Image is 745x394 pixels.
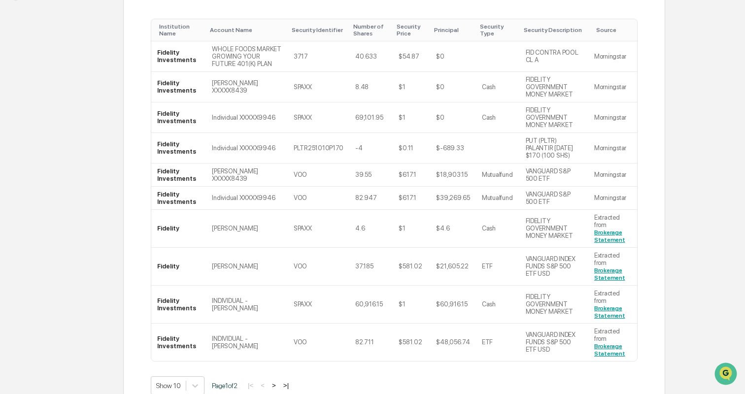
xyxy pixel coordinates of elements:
span: [PERSON_NAME] [31,134,80,142]
a: 🔎Data Lookup [6,216,66,234]
td: SPAXX [288,286,349,324]
div: Toggle SortBy [524,27,584,33]
button: < [258,381,268,390]
td: $60,916.15 [430,286,475,324]
div: Toggle SortBy [596,27,633,33]
td: Fidelity Investments [151,324,206,361]
td: VANGUARD S&P 500 ETF [520,187,588,210]
td: Extracted from [588,286,637,324]
div: Toggle SortBy [434,27,472,33]
a: Brokerage Statement [594,267,625,281]
td: Fidelity Investments [151,164,206,187]
a: 🖐️Preclearance [6,197,68,215]
div: Toggle SortBy [397,23,426,37]
td: VOO [288,164,349,187]
td: 8.48 [349,72,393,102]
img: Thomas Makowsky [10,125,26,140]
td: 37.185 [349,248,393,286]
td: FIDELITY GOVERNMENT MONEY MARKET [520,102,588,133]
a: Powered byPylon [69,244,119,252]
td: Fidelity [151,248,206,286]
td: 60,916.15 [349,286,393,324]
td: $21,605.22 [430,248,475,286]
span: • [82,161,85,168]
div: Toggle SortBy [210,27,283,33]
td: -4 [349,133,393,164]
td: VOO [288,324,349,361]
td: ETF [476,248,520,286]
img: 8933085812038_c878075ebb4cc5468115_72.jpg [21,75,38,93]
span: 59 seconds ago [87,134,134,142]
td: VOO [288,187,349,210]
td: Cash [476,72,520,102]
td: Fidelity Investments [151,102,206,133]
td: Extracted from [588,324,637,361]
button: > [269,381,279,390]
td: 82.711 [349,324,393,361]
td: $0.11 [393,133,430,164]
td: $1 [393,102,430,133]
td: Individual XXXXX9946 [206,102,287,133]
img: 1746055101610-c473b297-6a78-478c-a979-82029cc54cd1 [10,75,28,93]
td: [PERSON_NAME] [206,248,287,286]
td: 3717 [288,41,349,72]
td: INDIVIDUAL - [PERSON_NAME] [206,286,287,324]
td: Fidelity Investments [151,72,206,102]
td: Fidelity [151,210,206,248]
button: Start new chat [168,78,179,90]
td: PLTR251010P170 [288,133,349,164]
td: Fidelity Investments [151,133,206,164]
button: |< [245,381,256,390]
td: Fidelity Investments [151,286,206,324]
td: Morningstar [588,164,637,187]
span: [DATE] [87,161,107,168]
td: 40.633 [349,41,393,72]
td: Morningstar [588,187,637,210]
td: Cash [476,210,520,248]
td: FIDELITY GOVERNMENT MONEY MARKET [520,286,588,324]
span: • [82,134,85,142]
td: $1 [393,72,430,102]
td: FIDELITY GOVERNMENT MONEY MARKET [520,210,588,248]
a: 🗄️Attestations [68,197,126,215]
td: $0 [430,41,475,72]
td: Fidelity Investments [151,187,206,210]
td: INDIVIDUAL - [PERSON_NAME] [206,324,287,361]
div: Toggle SortBy [292,27,345,33]
span: Attestations [81,201,122,211]
td: Morningstar [588,102,637,133]
img: Jack Rasmussen [10,151,26,167]
div: Start new chat [44,75,162,85]
td: [PERSON_NAME] XXXXX8439 [206,164,287,187]
td: Fidelity Investments [151,41,206,72]
td: SPAXX [288,102,349,133]
td: FID CONTRA POOL CL A [520,41,588,72]
a: Brokerage Statement [594,305,625,319]
button: See all [153,107,179,119]
td: $48,056.74 [430,324,475,361]
td: Morningstar [588,41,637,72]
td: $581.02 [393,248,430,286]
td: $0 [430,102,475,133]
span: [PERSON_NAME] [31,161,80,168]
td: Extracted from [588,210,637,248]
td: VANGUARD INDEX FUNDS S&P 500 ETF USD [520,324,588,361]
td: $1 [393,210,430,248]
td: Individual XXXXX9946 [206,187,287,210]
td: 69,101.95 [349,102,393,133]
td: $39,269.65 [430,187,475,210]
span: Data Lookup [20,220,62,230]
span: Preclearance [20,201,64,211]
span: Page 1 of 2 [212,382,237,390]
td: Mutualfund [476,187,520,210]
iframe: Open customer support [713,361,740,388]
td: Mutualfund [476,164,520,187]
td: $18,903.15 [430,164,475,187]
td: $581.02 [393,324,430,361]
div: 🖐️ [10,202,18,210]
td: Extracted from [588,248,637,286]
div: 🗄️ [71,202,79,210]
img: 1746055101610-c473b297-6a78-478c-a979-82029cc54cd1 [20,161,28,169]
